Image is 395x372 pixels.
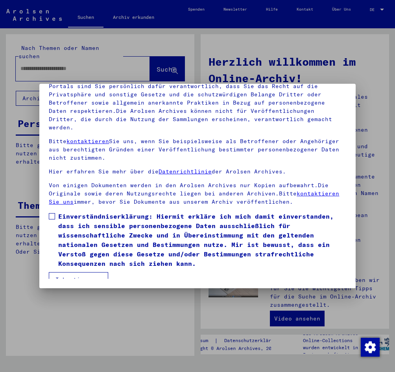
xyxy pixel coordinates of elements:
[49,272,108,287] button: Ich stimme zu
[49,168,346,176] p: Hier erfahren Sie mehr über die der Arolsen Archives.
[49,137,346,162] p: Bitte Sie uns, wenn Sie beispielsweise als Betroffener oder Angehöriger aus berechtigten Gründen ...
[49,190,339,205] a: kontaktieren Sie uns
[361,338,380,357] img: Zustimmung ändern
[159,168,212,175] a: Datenrichtlinie
[66,138,109,145] a: kontaktieren
[49,181,346,206] p: Von einigen Dokumenten werden in den Arolsen Archives nur Kopien aufbewahrt.Die Originale sowie d...
[49,66,346,132] p: Bitte beachten Sie, dass dieses Portal über NS - Verfolgte sensible Daten zu identifizierten oder...
[58,212,346,268] span: Einverständniserklärung: Hiermit erkläre ich mich damit einverstanden, dass ich sensible personen...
